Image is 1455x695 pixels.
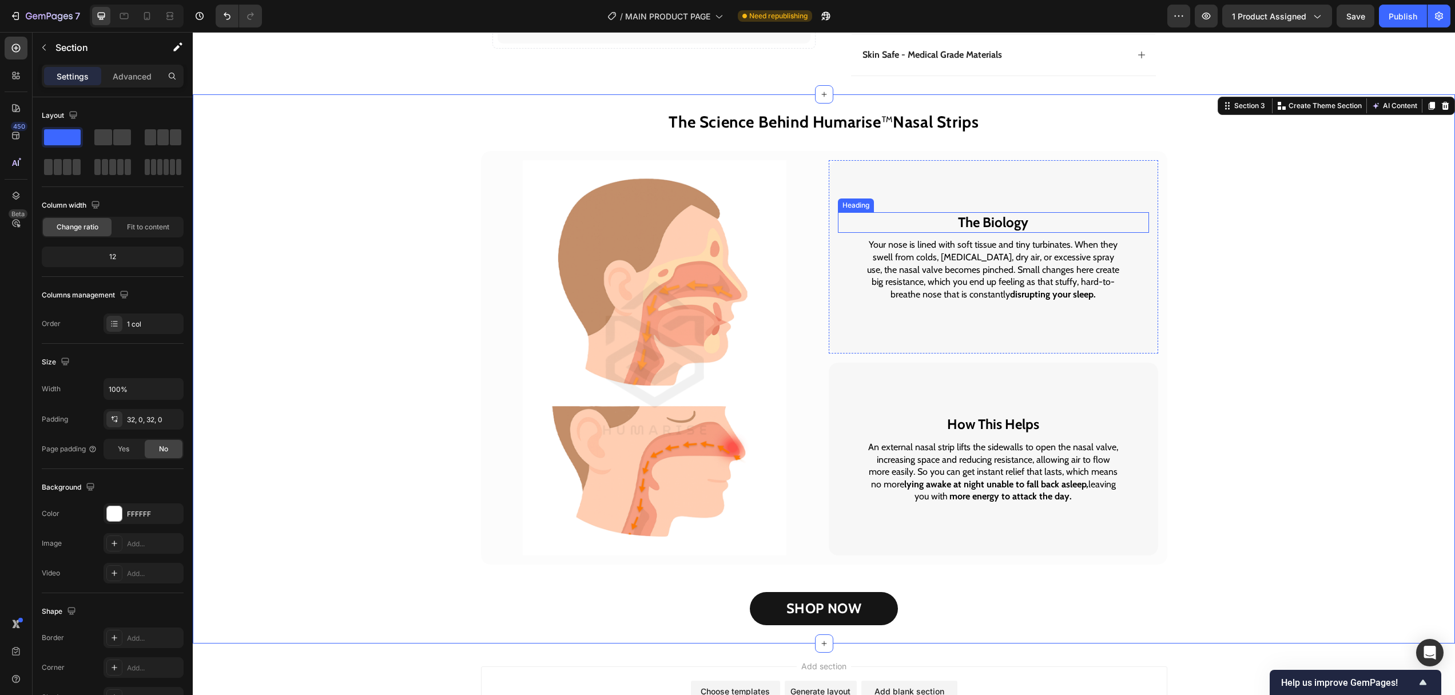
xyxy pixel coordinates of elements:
[682,653,752,665] div: Add blank section
[127,222,169,232] span: Fit to content
[127,415,181,425] div: 32, 0, 32, 0
[1096,69,1169,79] p: Create Theme Section
[625,10,710,22] span: MAIN PRODUCT PAGE
[42,444,97,454] div: Page padding
[127,539,181,549] div: Add...
[42,480,97,495] div: Background
[700,80,786,100] strong: Nasal Strips
[817,257,903,268] strong: disrupting your sleep.
[754,384,846,400] span: How This Helps
[689,80,701,100] span: ™
[1232,10,1306,22] span: 1 product assigned
[57,222,98,232] span: Change ratio
[330,128,594,523] img: gempages_583288410710475737-e034d76a-d3a2-45ac-8063-a50269e68bee.gif
[508,653,577,665] div: Choose templates
[1379,5,1427,27] button: Publish
[42,198,102,213] div: Column width
[127,569,181,579] div: Add...
[675,410,925,470] span: An external nasal strip lifts the sidewalls to open the nasal valve, increasing space and reducin...
[476,80,688,100] strong: The Science Behind Humarise
[42,108,80,124] div: Layout
[42,604,78,619] div: Shape
[1176,67,1227,81] button: AI Content
[11,122,27,131] div: 450
[57,70,89,82] p: Settings
[55,41,149,54] p: Section
[113,70,152,82] p: Advanced
[127,509,181,519] div: FFFFFF
[216,5,262,27] div: Undo/Redo
[42,414,68,424] div: Padding
[765,182,836,198] span: The Biology
[44,249,181,265] div: 12
[711,447,894,458] strong: lying awake at night unable to fall back asleep
[127,319,181,329] div: 1 col
[9,209,27,219] div: Beta
[1222,5,1332,27] button: 1 product assigned
[674,207,927,267] span: Your nose is lined with soft tissue and tiny turbinates. When they swell from colds, [MEDICAL_DAT...
[42,355,72,370] div: Size
[749,11,808,21] span: Need republishing
[1281,676,1430,689] button: Show survey - Help us improve GemPages!
[894,447,896,458] strong: ,
[1346,11,1365,21] span: Save
[598,653,658,665] div: Generate layout
[42,568,60,578] div: Video
[127,633,181,644] div: Add...
[594,568,669,585] strong: SHOP NOW
[557,560,706,593] a: SHOP NOW
[42,633,64,643] div: Border
[42,319,61,329] div: Order
[42,538,62,549] div: Image
[1389,10,1417,22] div: Publish
[604,628,658,640] span: Add section
[1039,69,1075,79] div: Section 3
[647,168,679,178] div: Heading
[1281,677,1416,688] span: Help us improve GemPages!
[42,384,61,394] div: Width
[127,663,181,673] div: Add...
[620,10,623,22] span: /
[757,459,879,470] strong: more energy to attack the day.
[193,32,1455,695] iframe: To enrich screen reader interactions, please activate Accessibility in Grammarly extension settings
[75,9,80,23] p: 7
[159,444,168,454] span: No
[104,379,183,399] input: Auto
[42,288,131,303] div: Columns management
[42,662,65,673] div: Corner
[1416,639,1444,666] div: Open Intercom Messenger
[42,509,59,519] div: Color
[1337,5,1374,27] button: Save
[118,444,129,454] span: Yes
[5,5,85,27] button: 7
